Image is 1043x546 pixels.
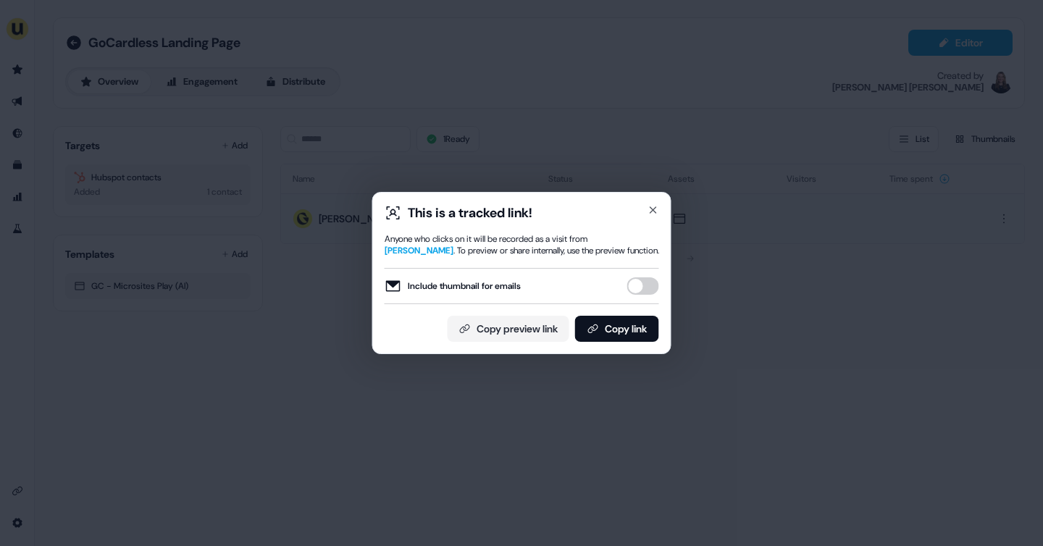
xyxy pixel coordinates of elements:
span: [PERSON_NAME] [385,245,453,256]
button: Copy preview link [448,316,569,342]
div: This is a tracked link! [408,204,532,222]
div: Anyone who clicks on it will be recorded as a visit from . To preview or share internally, use th... [385,233,659,256]
button: Copy link [575,316,659,342]
label: Include thumbnail for emails [385,277,521,295]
